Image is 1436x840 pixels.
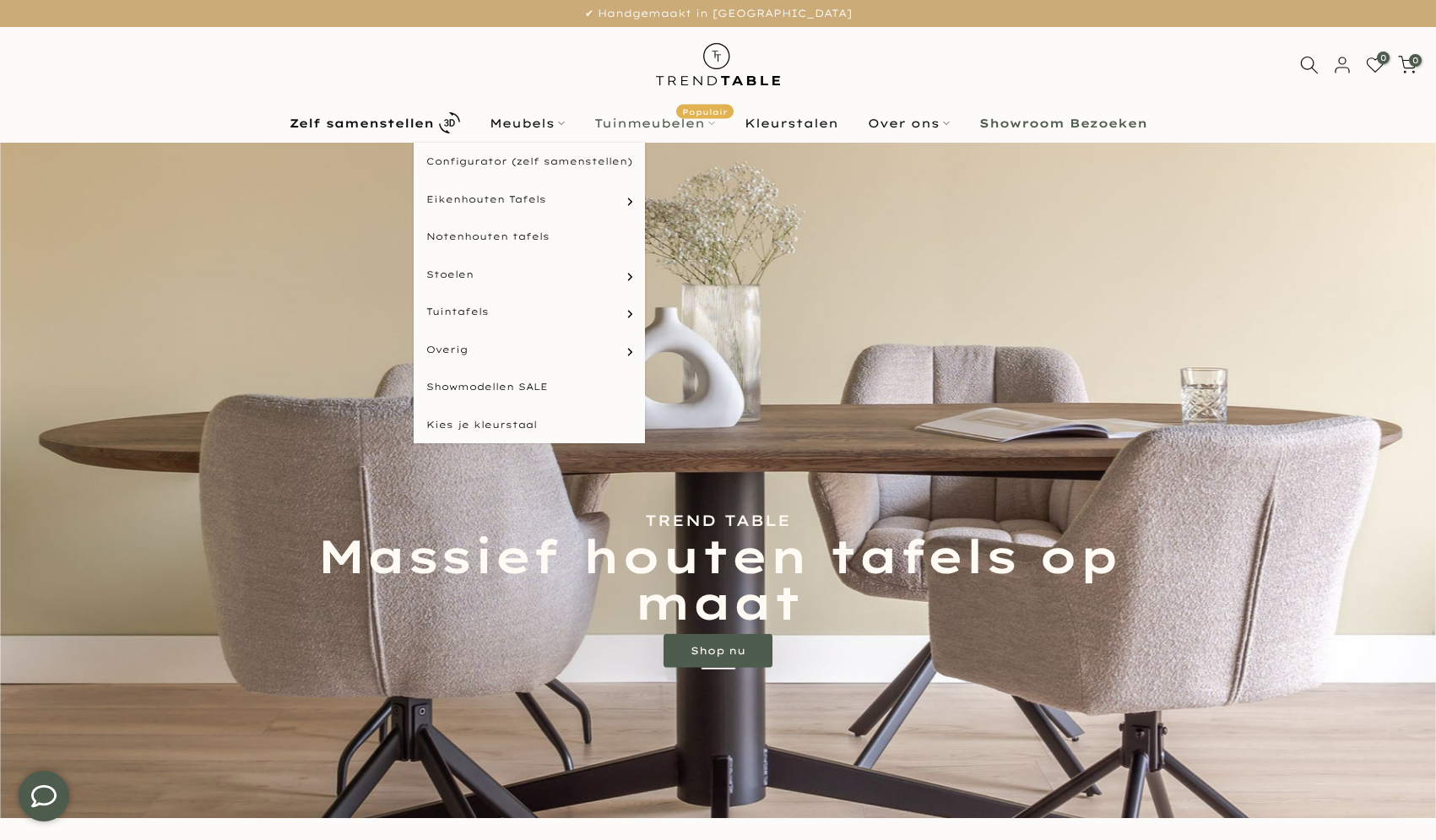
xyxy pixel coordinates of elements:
[853,113,964,133] a: Over ons
[414,143,645,181] a: Configurator (zelf samenstellen)
[414,181,645,219] a: Eikenhouten Tafels
[426,192,546,207] span: Eikenhouten Tafels
[1409,54,1422,67] span: 0
[414,256,645,294] a: Stoelen
[1398,56,1417,74] a: 0
[664,634,772,668] a: Shop nu
[426,268,474,282] span: Stoelen
[964,113,1162,133] a: Showroom Bezoeken
[579,113,729,133] a: TuinmeubelenPopulair
[21,4,1415,23] p: ✔ Handgemaakt in [GEOGRAPHIC_DATA]
[414,293,645,331] a: Tuintafels
[2,754,86,838] iframe: toggle-frame
[676,104,734,118] span: Populair
[644,27,792,102] img: trend-table
[426,343,468,357] span: Overig
[979,117,1147,129] b: Showroom Bezoeken
[729,113,853,133] a: Kleurstalen
[414,331,645,369] a: Overig
[1366,56,1385,74] a: 0
[474,113,579,133] a: Meubels
[414,368,645,406] a: Showmodellen SALE
[290,117,434,129] b: Zelf samenstellen
[414,218,645,256] a: Notenhouten tafels
[1377,51,1390,64] span: 0
[274,108,474,138] a: Zelf samenstellen
[414,406,645,444] a: Kies je kleurstaal
[426,305,489,319] span: Tuintafels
